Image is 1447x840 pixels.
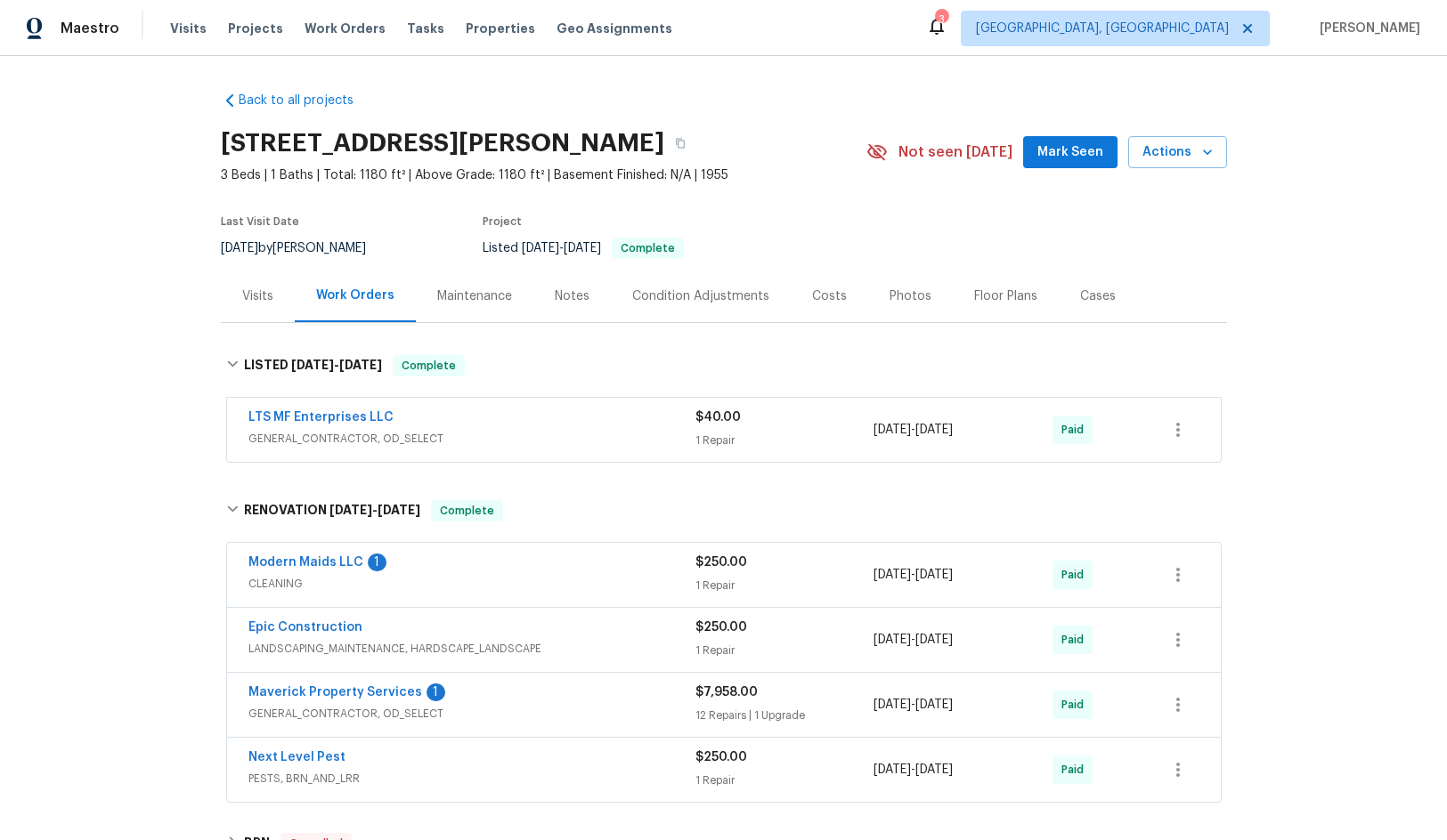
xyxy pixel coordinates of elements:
span: [DATE] [874,763,911,776]
span: Complete [614,243,682,254]
span: [DATE] [874,634,911,646]
span: - [874,421,953,439]
div: RENOVATION [DATE]-[DATE]Complete [221,482,1227,539]
button: Copy Address [664,127,696,159]
span: Projects [228,20,283,37]
span: LANDSCAPING_MAINTENANCE, HARDSCAPE_LANDSCAPE [248,640,695,658]
span: Mark Seen [1037,141,1103,164]
span: Last Visit Date [221,216,299,227]
a: LTS MF Enterprises LLC [248,411,394,424]
div: 1 Repair [695,577,874,594]
div: Maintenance [437,287,512,305]
span: Visits [170,20,207,37]
span: Complete [433,502,501,520]
span: [PERSON_NAME] [1313,20,1420,37]
span: $250.00 [695,556,747,569]
span: CLEANING [248,575,695,593]
span: [GEOGRAPHIC_DATA], [GEOGRAPHIC_DATA] [976,20,1229,37]
span: $7,958.00 [695,686,758,699]
span: - [874,566,953,584]
button: Mark Seen [1023,136,1118,169]
h6: RENOVATION [244,500,420,521]
span: Work Orders [305,20,386,37]
span: $40.00 [695,411,741,424]
div: 3 [935,11,947,28]
span: [DATE] [378,504,420,516]
a: Next Level Pest [248,751,345,763]
span: [DATE] [874,699,911,711]
span: [DATE] [915,763,953,776]
span: [DATE] [564,242,601,254]
span: Not seen [DATE] [898,143,1012,161]
h2: [STREET_ADDRESS][PERSON_NAME] [221,134,664,152]
span: GENERAL_CONTRACTOR, OD_SELECT [248,705,695,723]
span: - [329,504,420,516]
a: Maverick Property Services [248,686,422,699]
div: Floor Plans [974,287,1037,305]
span: - [874,696,953,714]
span: Complete [394,357,463,375]
span: Geo Assignments [557,20,672,37]
span: GENERAL_CONTRACTOR, OD_SELECT [248,430,695,448]
span: - [291,359,382,371]
span: $250.00 [695,621,747,634]
div: 12 Repairs | 1 Upgrade [695,707,874,724]
span: - [874,631,953,649]
a: Epic Construction [248,621,362,634]
span: Project [483,216,522,227]
div: 1 Repair [695,432,874,449]
div: Cases [1080,287,1116,305]
div: 1 Repair [695,771,874,789]
span: [DATE] [329,504,372,516]
span: $250.00 [695,751,747,763]
span: Listed [483,242,684,254]
div: 1 Repair [695,642,874,659]
h6: LISTED [244,355,382,376]
div: Photos [890,287,931,305]
span: [DATE] [874,569,911,581]
div: Condition Adjustments [632,287,769,305]
div: Costs [812,287,847,305]
span: [DATE] [915,424,953,436]
span: [DATE] [522,242,559,254]
span: - [522,242,601,254]
a: Modern Maids LLC [248,556,363,569]
button: Actions [1128,136,1227,169]
div: Work Orders [316,287,394,304]
span: Maestro [61,20,119,37]
div: 1 [368,553,386,571]
span: PESTS, BRN_AND_LRR [248,770,695,787]
span: [DATE] [221,242,258,254]
span: Paid [1061,631,1091,649]
span: [DATE] [339,359,382,371]
span: [DATE] [915,634,953,646]
div: by [PERSON_NAME] [221,238,387,259]
div: Notes [555,287,589,305]
div: 1 [427,683,445,701]
span: Paid [1061,761,1091,779]
div: LISTED [DATE]-[DATE]Complete [221,337,1227,394]
span: 3 Beds | 1 Baths | Total: 1180 ft² | Above Grade: 1180 ft² | Basement Finished: N/A | 1955 [221,166,866,184]
span: [DATE] [915,699,953,711]
span: [DATE] [915,569,953,581]
span: [DATE] [874,424,911,436]
span: Properties [466,20,535,37]
span: Tasks [407,22,444,35]
span: Paid [1061,566,1091,584]
span: - [874,761,953,779]
span: Actions [1142,141,1213,164]
a: Back to all projects [221,92,392,109]
span: [DATE] [291,359,334,371]
span: Paid [1061,696,1091,714]
span: Paid [1061,421,1091,439]
div: Visits [242,287,273,305]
